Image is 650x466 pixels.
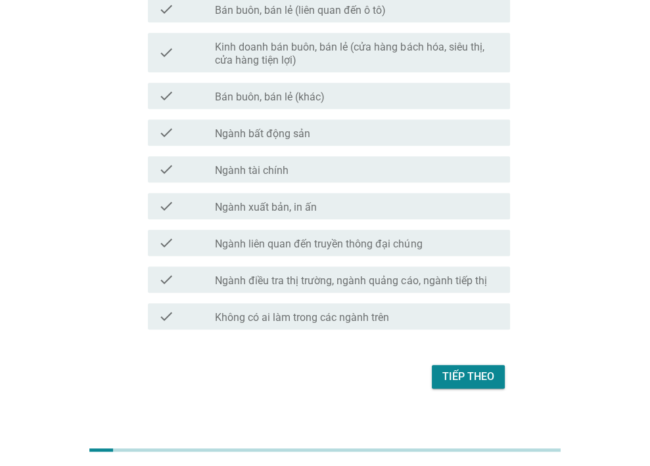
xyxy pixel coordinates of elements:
label: Ngành điều tra thị trường, ngành quảng cáo, ngành tiếp thị [215,274,486,287]
i: check [158,308,174,324]
i: check [158,161,174,177]
i: check [158,235,174,251]
i: check [158,272,174,287]
label: Ngành xuất bản, in ấn [215,201,317,214]
label: Kinh doanh bán buôn, bán lẻ (cửa hàng bách hóa, siêu thị, cửa hàng tiện lợi) [215,41,499,67]
label: Không có ai làm trong các ngành trên [215,311,389,324]
label: Bán buôn, bán lẻ (khác) [215,91,325,104]
i: check [158,88,174,104]
i: check [158,38,174,67]
div: Tiếp theo [442,369,494,385]
i: check [158,198,174,214]
i: check [158,1,174,17]
label: Ngành bất động sản [215,127,310,140]
i: check [158,125,174,140]
label: Ngành tài chính [215,164,289,177]
button: Tiếp theo [432,365,505,389]
label: Ngành liên quan đến truyền thông đại chúng [215,238,422,251]
label: Bán buôn, bán lẻ (liên quan đến ô tô) [215,4,386,17]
